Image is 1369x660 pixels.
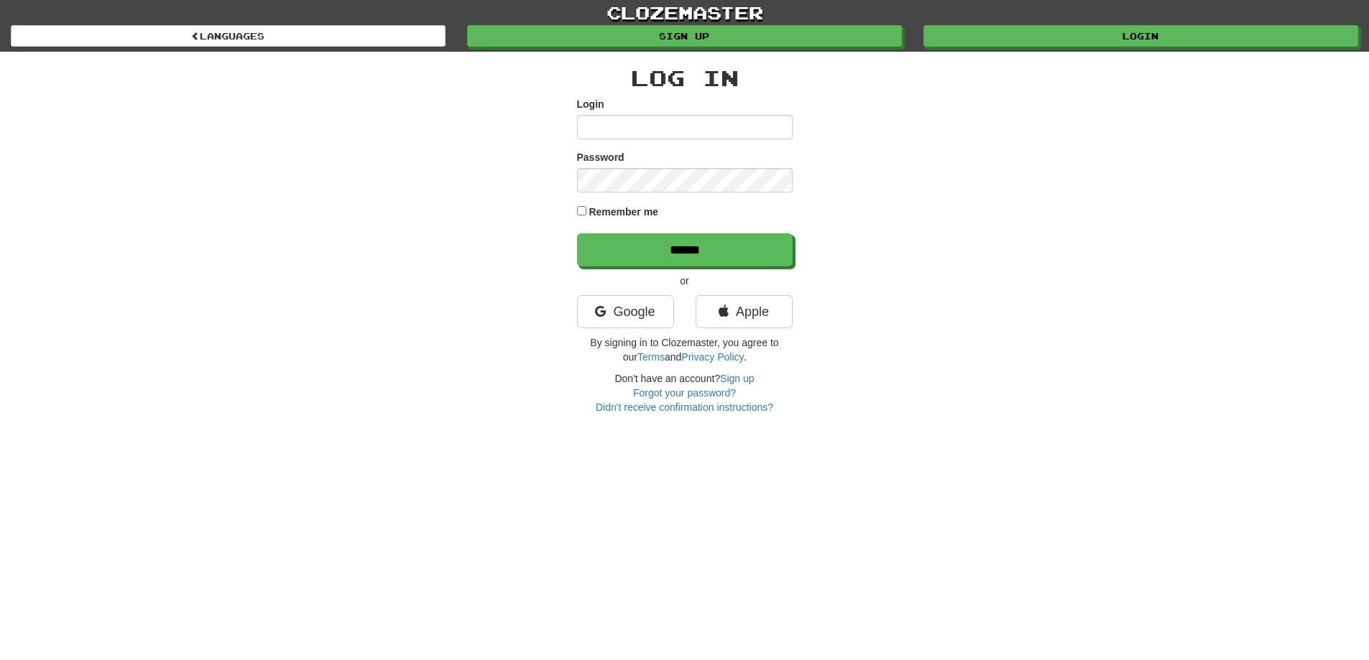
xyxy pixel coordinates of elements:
a: Forgot your password? [633,387,736,399]
a: Apple [696,295,793,328]
h2: Log In [577,66,793,90]
a: Languages [11,25,446,47]
a: Privacy Policy [681,351,743,363]
a: Terms [637,351,665,363]
p: or [577,274,793,288]
a: Google [577,295,674,328]
label: Login [577,97,604,111]
a: Sign up [467,25,902,47]
label: Remember me [589,205,658,219]
label: Password [577,150,624,164]
a: Sign up [720,373,754,384]
a: Didn't receive confirmation instructions? [596,401,773,413]
p: By signing in to Clozemaster, you agree to our and . [577,335,793,364]
div: Don't have an account? [577,371,793,414]
a: Login [923,25,1358,47]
